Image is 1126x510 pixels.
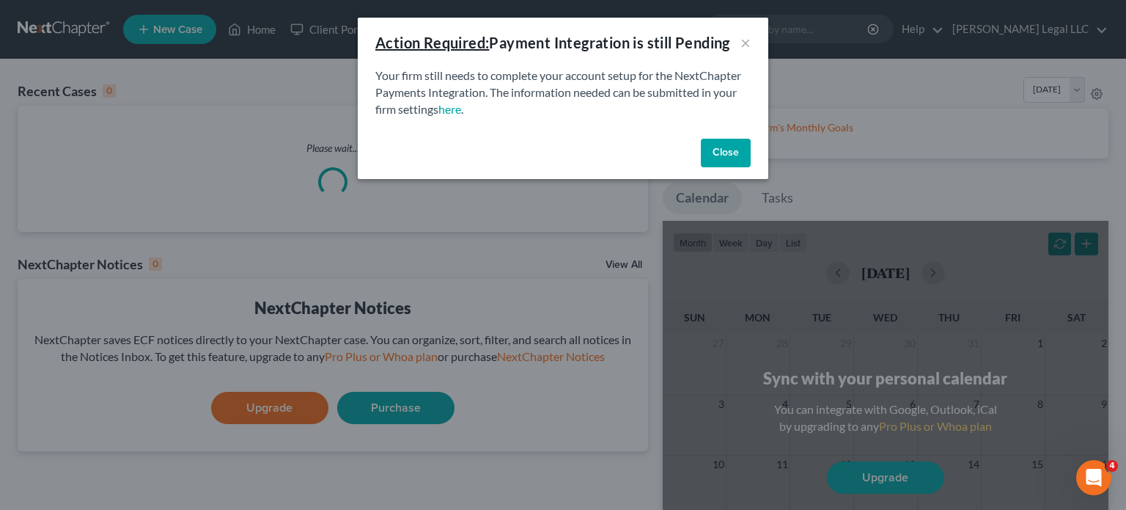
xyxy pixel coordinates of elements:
span: 4 [1106,460,1118,472]
button: Close [701,139,751,168]
a: here [438,102,461,116]
u: Action Required: [375,34,489,51]
button: × [740,34,751,51]
div: Payment Integration is still Pending [375,32,730,53]
p: Your firm still needs to complete your account setup for the NextChapter Payments Integration. Th... [375,68,751,118]
iframe: Intercom live chat [1076,460,1111,495]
